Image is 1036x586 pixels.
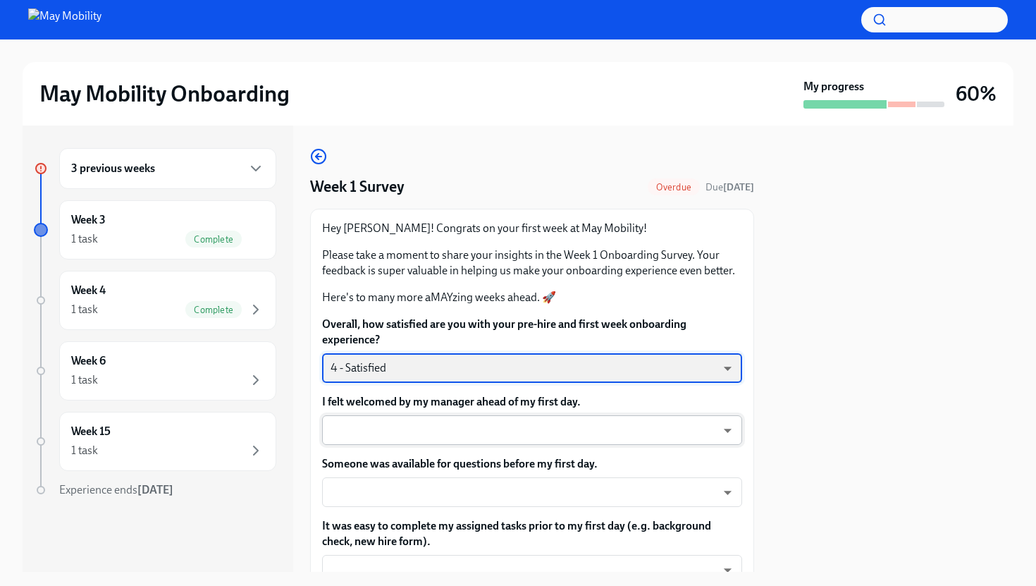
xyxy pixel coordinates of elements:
[322,477,742,507] div: ​
[956,81,997,106] h3: 60%
[71,231,98,247] div: 1 task
[34,341,276,401] a: Week 61 task
[322,221,742,236] p: Hey [PERSON_NAME]! Congrats on your first week at May Mobility!
[322,317,742,348] label: Overall, how satisfied are you with your pre-hire and first week onboarding experience?
[71,302,98,317] div: 1 task
[322,290,742,305] p: Here's to many more aMAYzing weeks ahead. 🚀
[705,181,754,194] span: September 15th, 2025 08:00
[71,353,106,369] h6: Week 6
[723,181,754,193] strong: [DATE]
[322,353,742,383] div: 4 - Satisfied
[71,161,155,176] h6: 3 previous weeks
[322,394,742,410] label: I felt welcomed by my manager ahead of my first day.
[185,234,242,245] span: Complete
[34,271,276,330] a: Week 41 taskComplete
[71,372,98,388] div: 1 task
[137,483,173,496] strong: [DATE]
[322,248,742,279] p: Please take a moment to share your insights in the Week 1 Onboarding Survey. Your feedback is sup...
[185,305,242,315] span: Complete
[322,456,742,472] label: Someone was available for questions before my first day.
[34,200,276,260] a: Week 31 taskComplete
[34,412,276,471] a: Week 151 task
[322,518,742,549] label: It was easy to complete my assigned tasks prior to my first day (e.g. background check, new hire ...
[705,181,754,193] span: Due
[648,182,700,193] span: Overdue
[71,424,111,439] h6: Week 15
[59,483,173,496] span: Experience ends
[322,415,742,445] div: ​
[310,176,405,197] h4: Week 1 Survey
[803,79,864,94] strong: My progress
[71,443,98,458] div: 1 task
[39,80,290,108] h2: May Mobility Onboarding
[322,555,742,585] div: ​
[59,148,276,189] div: 3 previous weeks
[28,8,101,31] img: May Mobility
[71,283,106,298] h6: Week 4
[71,212,106,228] h6: Week 3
